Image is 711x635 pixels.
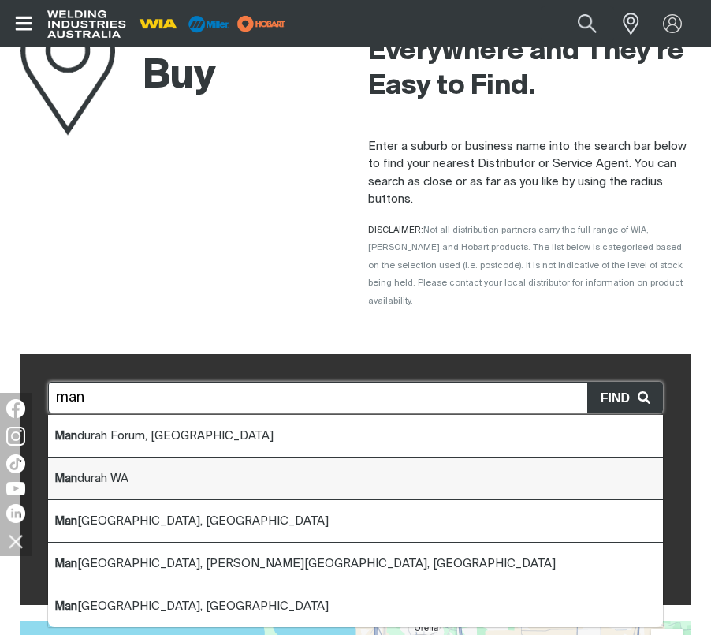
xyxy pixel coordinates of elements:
span: Not all distribution partners carry the full range of WIA, [PERSON_NAME] and Hobart products. The... [368,226,683,305]
span: durah Forum, [GEOGRAPHIC_DATA] [54,430,274,442]
span: [GEOGRAPHIC_DATA], [GEOGRAPHIC_DATA] [54,600,329,612]
span: durah WA [54,473,128,484]
button: Search products [560,6,614,42]
button: Find [587,383,662,413]
b: Man [54,600,77,612]
span: Find [601,388,638,409]
span: [GEOGRAPHIC_DATA], [PERSON_NAME][GEOGRAPHIC_DATA], [GEOGRAPHIC_DATA] [54,558,556,570]
b: Man [54,473,77,484]
p: Enter a suburb or business name into the search bar below to find your nearest Distributor or Ser... [368,138,691,209]
img: Instagram [6,427,25,446]
img: LinkedIn [6,504,25,523]
b: Man [54,558,77,570]
span: DISCLAIMER: [368,226,683,305]
img: TikTok [6,454,25,473]
img: hide socials [2,528,29,555]
input: Search location [48,382,663,413]
img: YouTube [6,482,25,495]
b: Man [54,515,77,527]
span: [GEOGRAPHIC_DATA], [GEOGRAPHIC_DATA] [54,515,329,527]
img: Facebook [6,399,25,418]
input: Product name or item number... [541,6,614,42]
b: Man [54,430,77,442]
